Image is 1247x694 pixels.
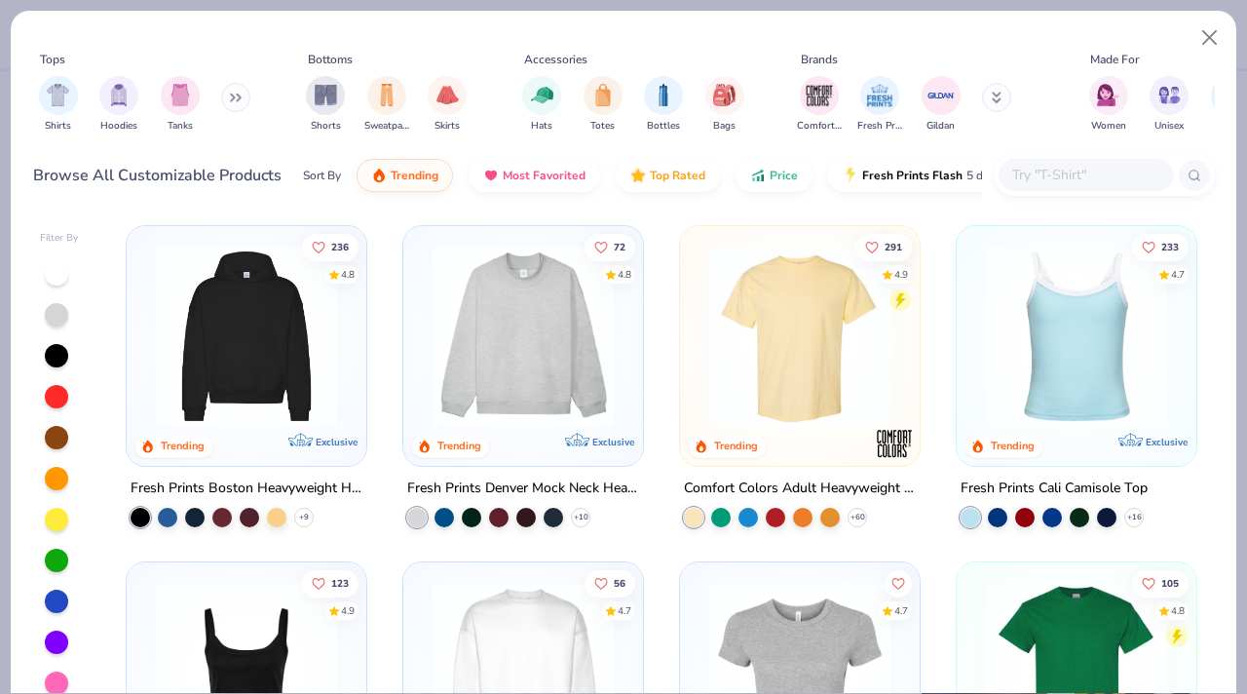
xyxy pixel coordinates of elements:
[168,119,193,134] span: Tanks
[45,119,71,134] span: Shirts
[770,168,798,183] span: Price
[1171,267,1185,282] div: 4.7
[100,119,137,134] span: Hoodies
[644,76,683,134] div: filter for Bottles
[524,51,587,68] div: Accessories
[161,76,200,134] button: filter button
[1132,233,1189,260] button: Like
[623,246,824,427] img: a90f7c54-8796-4cb2-9d6e-4e9644cfe0fe
[926,81,956,110] img: Gildan Image
[705,76,744,134] button: filter button
[1089,76,1128,134] div: filter for Women
[47,84,69,106] img: Shirts Image
[376,84,397,106] img: Sweatpants Image
[592,436,634,448] span: Exclusive
[1090,51,1139,68] div: Made For
[342,603,356,618] div: 4.9
[885,569,912,597] button: Like
[1132,569,1189,597] button: Like
[303,167,341,184] div: Sort By
[976,246,1177,427] img: a25d9891-da96-49f3-a35e-76288174bf3a
[522,76,561,134] div: filter for Hats
[618,267,631,282] div: 4.8
[1150,76,1189,134] div: filter for Unisex
[1010,164,1160,186] input: Try "T-Shirt"
[585,233,635,260] button: Like
[316,436,358,448] span: Exclusive
[857,76,902,134] button: filter button
[713,119,736,134] span: Bags
[435,119,460,134] span: Skirts
[99,76,138,134] button: filter button
[653,84,674,106] img: Bottles Image
[1091,119,1126,134] span: Women
[647,119,680,134] span: Bottles
[855,233,912,260] button: Like
[40,231,79,246] div: Filter By
[961,477,1148,501] div: Fresh Prints Cali Camisole Top
[922,76,961,134] button: filter button
[630,168,646,183] img: TopRated.gif
[862,168,963,183] span: Fresh Prints Flash
[797,76,842,134] div: filter for Comfort Colors
[299,512,309,523] span: + 9
[797,76,842,134] button: filter button
[315,84,337,106] img: Shorts Image
[857,76,902,134] div: filter for Fresh Prints
[616,159,720,192] button: Top Rated
[306,76,345,134] div: filter for Shorts
[371,168,387,183] img: trending.gif
[1089,76,1128,134] button: filter button
[699,246,900,427] img: 029b8af0-80e6-406f-9fdc-fdf898547912
[713,84,735,106] img: Bags Image
[423,246,623,427] img: f5d85501-0dbb-4ee4-b115-c08fa3845d83
[1145,436,1187,448] span: Exclusive
[1161,578,1179,588] span: 105
[1171,603,1185,618] div: 4.8
[894,603,908,618] div: 4.7
[39,76,78,134] div: filter for Shirts
[885,242,902,251] span: 291
[828,159,1053,192] button: Fresh Prints Flash5 day delivery
[801,51,838,68] div: Brands
[865,81,894,110] img: Fresh Prints Image
[531,84,553,106] img: Hats Image
[428,76,467,134] div: filter for Skirts
[332,578,350,588] span: 123
[875,424,914,463] img: Comfort Colors logo
[926,119,955,134] span: Gildan
[894,267,908,282] div: 4.9
[899,246,1100,427] img: e55d29c3-c55d-459c-bfd9-9b1c499ab3c6
[1161,242,1179,251] span: 233
[736,159,812,192] button: Price
[850,512,864,523] span: + 60
[805,81,834,110] img: Comfort Colors Image
[584,76,623,134] button: filter button
[614,578,625,588] span: 56
[1097,84,1119,106] img: Women Image
[684,477,916,501] div: Comfort Colors Adult Heavyweight T-Shirt
[1150,76,1189,134] button: filter button
[1191,19,1228,57] button: Close
[428,76,467,134] button: filter button
[857,119,902,134] span: Fresh Prints
[407,477,639,501] div: Fresh Prints Denver Mock Neck Heavyweight Sweatshirt
[436,84,459,106] img: Skirts Image
[40,51,65,68] div: Tops
[108,84,130,106] img: Hoodies Image
[584,76,623,134] div: filter for Totes
[357,159,453,192] button: Trending
[522,76,561,134] button: filter button
[39,76,78,134] button: filter button
[308,51,353,68] div: Bottoms
[364,76,409,134] div: filter for Sweatpants
[966,165,1039,187] span: 5 day delivery
[170,84,191,106] img: Tanks Image
[469,159,600,192] button: Most Favorited
[161,76,200,134] div: filter for Tanks
[585,569,635,597] button: Like
[1126,512,1141,523] span: + 16
[99,76,138,134] div: filter for Hoodies
[922,76,961,134] div: filter for Gildan
[342,267,356,282] div: 4.8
